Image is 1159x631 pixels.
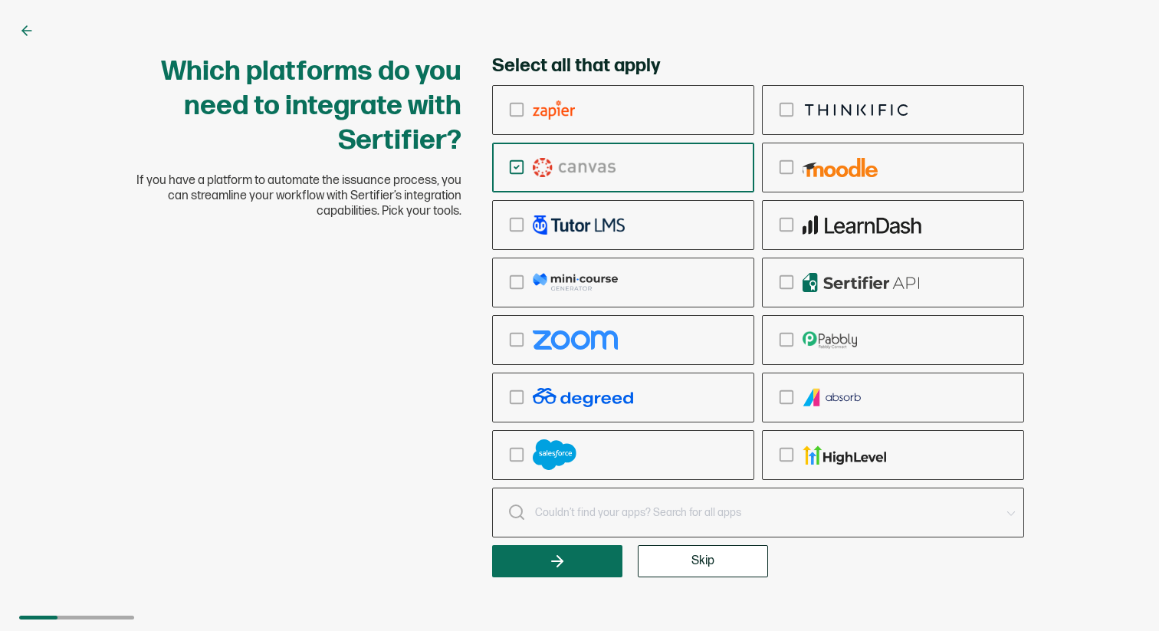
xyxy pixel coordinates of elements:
[638,545,768,577] button: Skip
[533,439,576,470] img: salesforce
[803,100,911,120] img: thinkific
[533,330,618,350] img: zoom
[492,54,660,77] span: Select all that apply
[135,54,461,158] h1: Which platforms do you need to integrate with Sertifier?
[1082,557,1159,631] iframe: Chat Widget
[803,215,921,235] img: learndash
[803,330,857,350] img: pabbly
[691,555,714,567] span: Skip
[492,85,1024,480] div: checkbox-group
[533,388,633,407] img: degreed
[803,388,862,407] img: absorb
[492,488,1024,537] input: Couldn’t find your apps? Search for all apps
[803,273,920,292] img: api
[533,215,625,235] img: tutor
[803,445,886,465] img: gohighlevel
[135,173,461,219] span: If you have a platform to automate the issuance process, you can streamline your workflow with Se...
[533,158,616,177] img: canvas
[533,273,618,292] img: mcg
[533,100,575,120] img: zapier
[803,158,878,177] img: moodle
